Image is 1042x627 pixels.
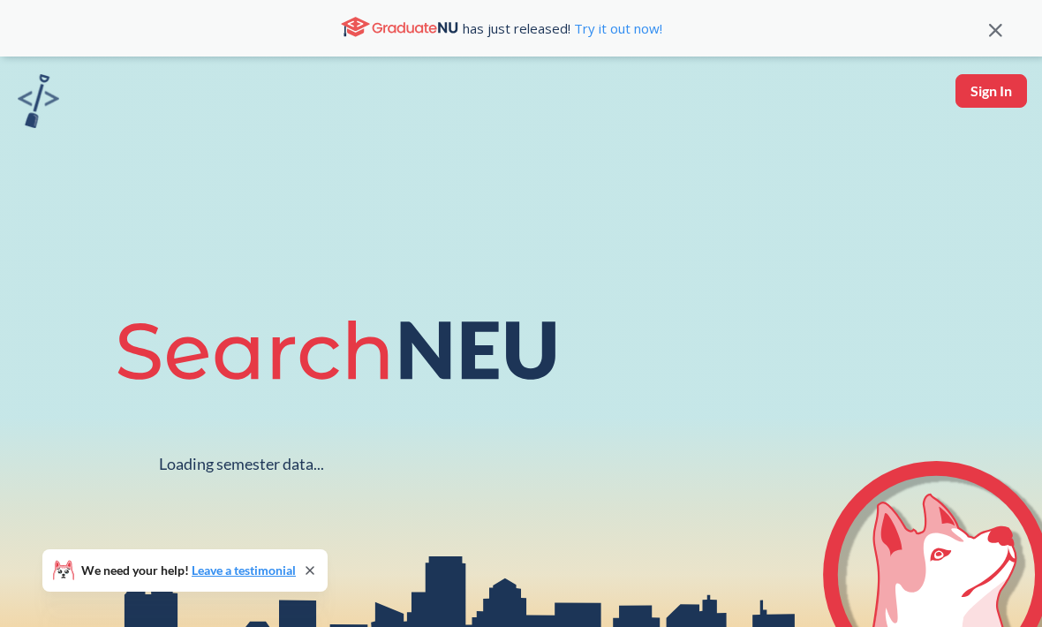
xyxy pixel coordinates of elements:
[159,454,324,474] div: Loading semester data...
[81,564,296,577] span: We need your help!
[955,74,1027,108] button: Sign In
[18,74,59,128] img: sandbox logo
[463,19,662,38] span: has just released!
[18,74,59,133] a: sandbox logo
[570,19,662,37] a: Try it out now!
[192,563,296,578] a: Leave a testimonial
